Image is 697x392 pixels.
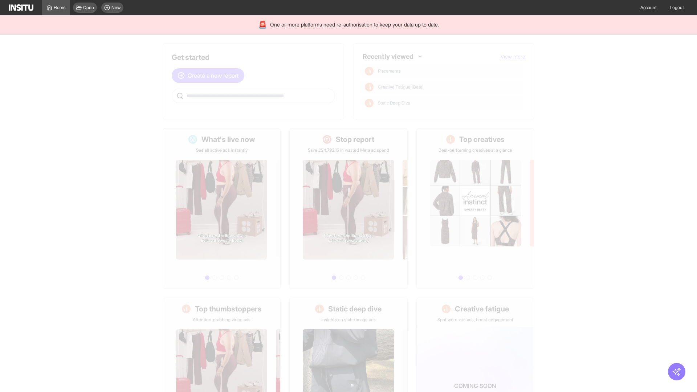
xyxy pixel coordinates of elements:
[9,4,33,11] img: Logo
[258,20,267,30] div: 🚨
[270,21,439,28] span: One or more platforms need re-authorisation to keep your data up to date.
[83,5,94,11] span: Open
[54,5,66,11] span: Home
[111,5,121,11] span: New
